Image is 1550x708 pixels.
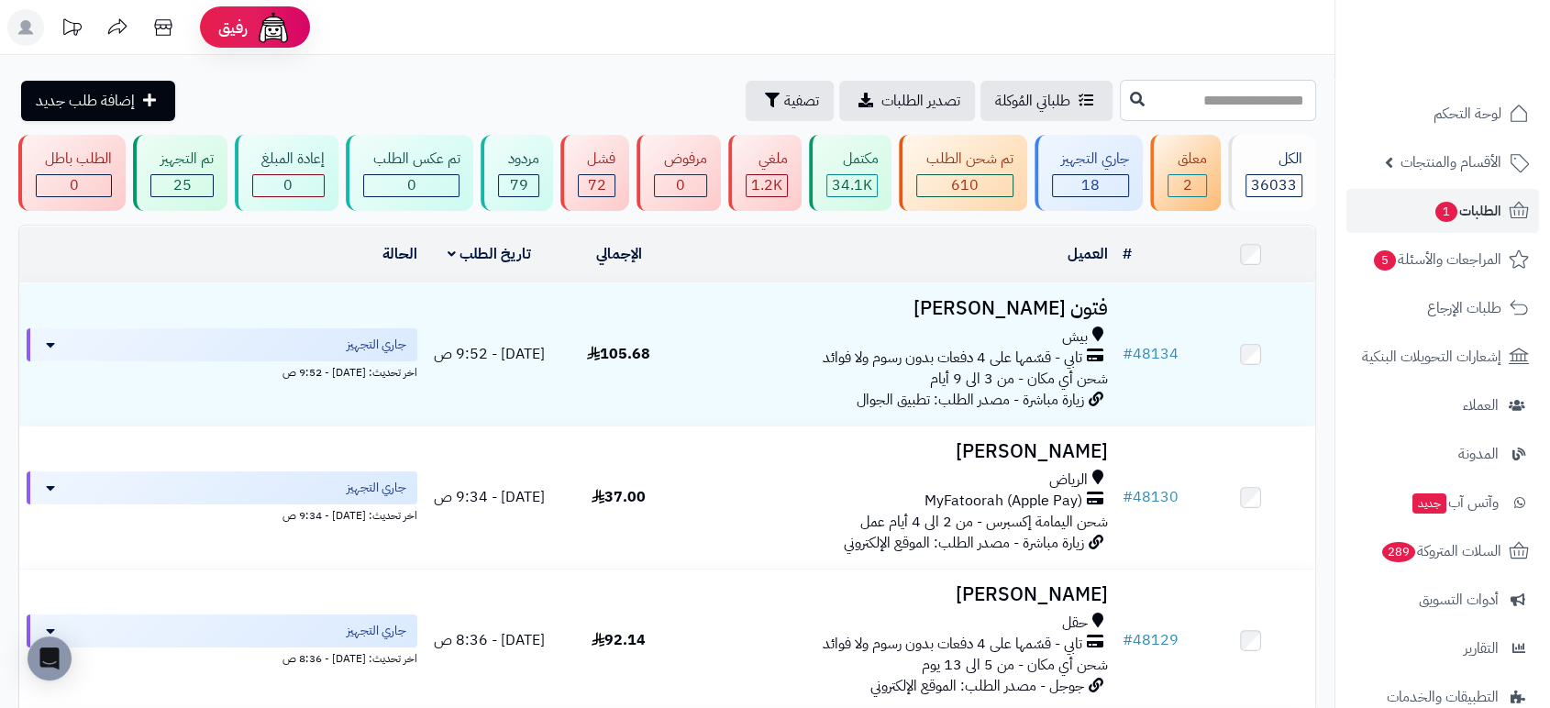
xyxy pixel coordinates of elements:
[676,174,685,196] span: 0
[980,81,1113,121] a: طلباتي المُوكلة
[839,81,975,121] a: تصدير الطلبات
[922,654,1108,676] span: شحن أي مكان - من 5 الى 13 يوم
[951,174,979,196] span: 610
[895,135,1030,211] a: تم شحن الطلب 610
[823,634,1082,655] span: تابي - قسّمها على 4 دفعات بدون رسوم ولا فوائد
[1346,578,1539,622] a: أدوات التسويق
[150,149,213,170] div: تم التجهيز
[434,629,545,651] span: [DATE] - 8:36 ص
[592,486,646,508] span: 37.00
[1246,149,1302,170] div: الكل
[1434,198,1501,224] span: الطلبات
[870,675,1084,697] span: جوجل - مصدر الطلب: الموقع الإلكتروني
[499,175,537,196] div: 79
[633,135,724,211] a: مرفوض 0
[36,149,112,170] div: الطلب باطل
[1346,189,1539,233] a: الطلبات1
[1380,538,1501,564] span: السلات المتروكة
[1346,238,1539,282] a: المراجعات والأسئلة5
[1081,174,1100,196] span: 18
[1031,135,1146,211] a: جاري التجهيز 18
[826,149,878,170] div: مكتمل
[342,135,477,211] a: تم عكس الطلب 0
[1362,344,1501,370] span: إشعارات التحويلات البنكية
[557,135,633,211] a: فشل 72
[1374,250,1396,271] span: 5
[1346,92,1539,136] a: لوحة التحكم
[1224,135,1320,211] a: الكل36033
[1053,175,1128,196] div: 18
[1049,470,1088,491] span: الرياض
[252,149,325,170] div: إعادة المبلغ
[173,174,192,196] span: 25
[930,368,1108,390] span: شحن أي مكان - من 3 الى 9 أيام
[844,532,1084,554] span: زيارة مباشرة - مصدر الطلب: الموقع الإلكتروني
[231,135,342,211] a: إعادة المبلغ 0
[1435,202,1457,222] span: 1
[407,174,416,196] span: 0
[1463,393,1499,418] span: العملاء
[364,175,459,196] div: 0
[1182,174,1191,196] span: 2
[1346,335,1539,379] a: إشعارات التحويلات البنكية
[347,336,406,354] span: جاري التجهيز
[27,361,417,381] div: اخر تحديث: [DATE] - 9:52 ص
[746,81,834,121] button: تصفية
[1062,326,1088,348] span: بيش
[382,243,417,265] a: الحالة
[924,491,1082,512] span: MyFatoorah (Apple Pay)
[1123,243,1132,265] a: #
[881,90,960,112] span: تصدير الطلبات
[751,174,782,196] span: 1.2K
[1123,629,1179,651] a: #48129
[587,343,650,365] span: 105.68
[253,175,324,196] div: 0
[746,149,788,170] div: ملغي
[1123,343,1179,365] a: #48134
[1123,343,1133,365] span: #
[347,622,406,640] span: جاري التجهيز
[1123,486,1133,508] span: #
[498,149,538,170] div: مردود
[691,584,1108,605] h3: [PERSON_NAME]
[805,135,895,211] a: مكتمل 34.1K
[916,149,1013,170] div: تم شحن الطلب
[832,174,872,196] span: 34.1K
[129,135,230,211] a: تم التجهيز 25
[579,175,614,196] div: 72
[592,629,646,651] span: 92.14
[28,636,72,680] div: Open Intercom Messenger
[823,348,1082,369] span: تابي - قسّمها على 4 دفعات بدون رسوم ولا فوائد
[860,511,1108,533] span: شحن اليمامة إكسبرس - من 2 الى 4 أيام عمل
[578,149,615,170] div: فشل
[70,174,79,196] span: 0
[363,149,459,170] div: تم عكس الطلب
[1427,295,1501,321] span: طلبات الإرجاع
[1419,587,1499,613] span: أدوات التسويق
[151,175,212,196] div: 25
[1382,542,1415,562] span: 289
[691,298,1108,319] h3: فتون [PERSON_NAME]
[784,90,819,112] span: تصفية
[1168,175,1205,196] div: 2
[1372,247,1501,272] span: المراجعات والأسئلة
[1411,490,1499,515] span: وآتس آب
[218,17,248,39] span: رفيق
[1168,149,1206,170] div: معلق
[1062,613,1088,634] span: حقل
[827,175,877,196] div: 34068
[37,175,111,196] div: 0
[1346,529,1539,573] a: السلات المتروكة289
[27,504,417,524] div: اخر تحديث: [DATE] - 9:34 ص
[283,174,293,196] span: 0
[655,175,705,196] div: 0
[1146,135,1223,211] a: معلق 2
[691,441,1108,462] h3: [PERSON_NAME]
[36,90,135,112] span: إضافة طلب جديد
[477,135,556,211] a: مردود 79
[255,9,292,46] img: ai-face.png
[1346,481,1539,525] a: وآتس آبجديد
[1412,493,1446,514] span: جديد
[917,175,1012,196] div: 610
[1068,243,1108,265] a: العميل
